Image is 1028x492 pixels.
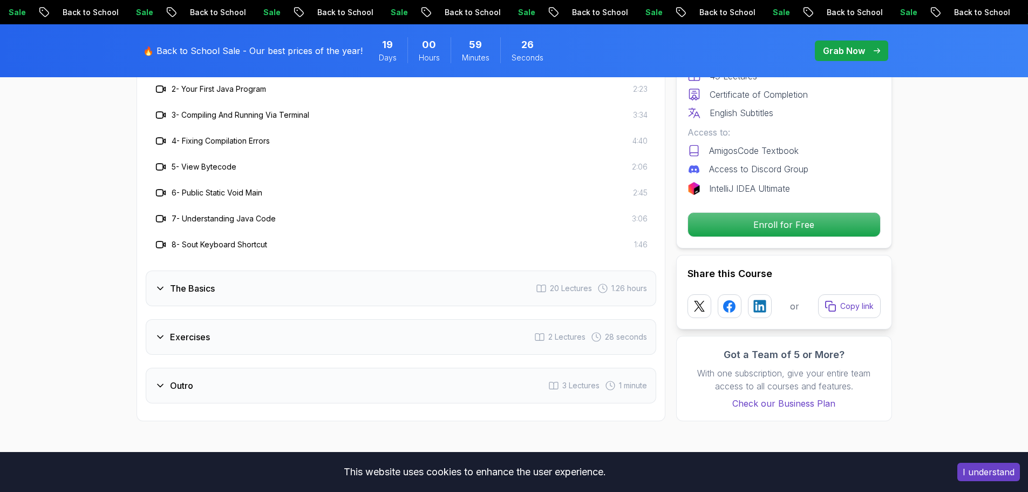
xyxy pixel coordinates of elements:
h3: 3 - Compiling And Running Via Terminal [172,110,309,120]
div: This website uses cookies to enhance the user experience. [8,460,941,484]
h3: 4 - Fixing Compilation Errors [172,136,270,146]
span: Minutes [462,52,489,63]
button: Accept cookies [957,463,1020,481]
span: 2:06 [632,161,648,172]
p: Sale [763,7,798,18]
p: Back to School [435,7,508,18]
h3: Got a Team of 5 or More? [687,347,881,362]
span: 3 Lectures [562,380,600,391]
a: Check our Business Plan [687,397,881,410]
p: Sale [254,7,288,18]
p: Access to: [687,126,881,139]
h3: Exercises [170,331,210,343]
button: Outro3 Lectures 1 minute [146,368,656,403]
p: Sale [890,7,925,18]
span: 59 Minutes [469,37,482,52]
h3: 2 - Your First Java Program [172,84,266,95]
span: 1.26 hours [611,283,647,294]
span: 1:46 [634,239,648,250]
p: Back to School [180,7,254,18]
p: Access to Discord Group [709,163,808,176]
span: 20 Lectures [550,283,592,294]
p: AmigosCode Textbook [709,144,799,157]
p: Enroll for Free [688,213,880,237]
button: The Basics20 Lectures 1.26 hours [146,271,656,306]
button: Exercises2 Lectures 28 seconds [146,319,656,355]
h3: 7 - Understanding Java Code [172,213,276,224]
span: 2 Lectures [548,332,586,342]
span: 2:23 [633,84,648,95]
p: IntelliJ IDEA Ultimate [709,182,790,195]
h3: The Basics [170,282,215,295]
span: Seconds [512,52,543,63]
span: 19 Days [382,37,393,52]
span: 3:34 [633,110,648,120]
button: Enroll for Free [687,212,881,237]
p: 🔥 Back to School Sale - Our best prices of the year! [143,44,363,57]
p: Back to School [690,7,763,18]
h2: Share this Course [687,266,881,281]
p: Grab Now [823,44,865,57]
button: Copy link [818,294,881,318]
p: Sale [381,7,416,18]
p: Sale [636,7,670,18]
h3: 6 - Public Static Void Main [172,187,262,198]
span: 28 seconds [605,332,647,342]
h3: 8 - Sout Keyboard Shortcut [172,239,267,250]
span: 3:06 [632,213,648,224]
span: 4:40 [632,136,648,146]
p: Back to School [53,7,126,18]
p: or [790,300,799,313]
span: Hours [419,52,440,63]
p: With one subscription, give your entire team access to all courses and features. [687,367,881,393]
img: jetbrains logo [687,182,700,195]
p: Certificate of Completion [710,88,808,101]
span: Days [379,52,397,63]
h3: Outro [170,379,193,392]
p: Back to School [944,7,1018,18]
p: Back to School [308,7,381,18]
p: Copy link [840,301,874,312]
p: Back to School [817,7,890,18]
span: 0 Hours [422,37,436,52]
span: 26 Seconds [521,37,534,52]
span: 2:45 [633,187,648,198]
p: English Subtitles [710,106,773,119]
p: Sale [126,7,161,18]
h3: 5 - View Bytecode [172,161,236,172]
p: Back to School [562,7,636,18]
span: 1 minute [619,380,647,391]
p: Sale [508,7,543,18]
